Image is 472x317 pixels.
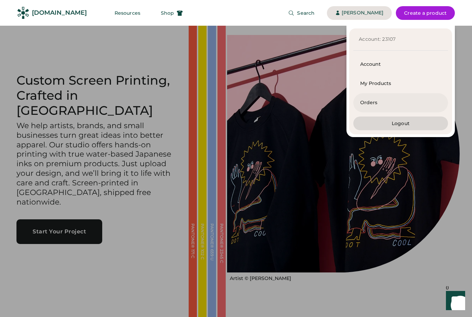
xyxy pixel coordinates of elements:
button: Create a product [396,6,455,20]
iframe: Front Chat [439,286,469,316]
div: Orders [360,99,441,106]
div: Account [360,61,441,68]
button: Logout [353,117,448,130]
button: Shop [153,6,191,20]
div: Account: 23107 [359,36,442,43]
button: Resources [106,6,149,20]
div: [PERSON_NAME] [342,10,383,16]
button: Search [280,6,323,20]
div: [DOMAIN_NAME] [32,9,87,17]
div: My Products [360,80,441,87]
span: Shop [161,11,174,15]
img: Rendered Logo - Screens [17,7,29,19]
span: Search [297,11,315,15]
